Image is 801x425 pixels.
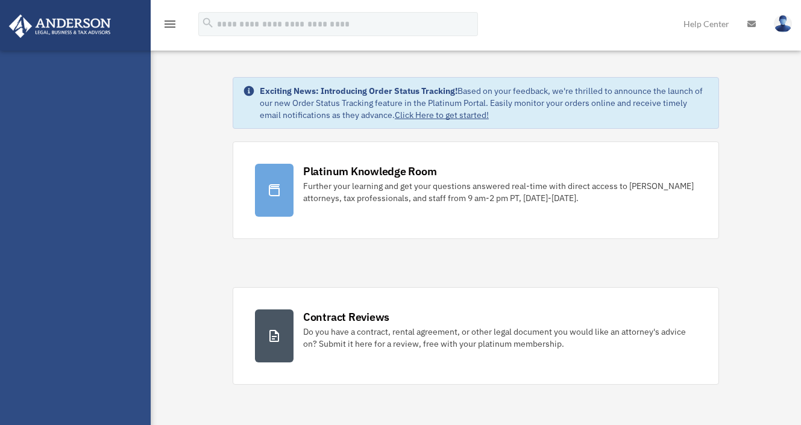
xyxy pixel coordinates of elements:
img: User Pic [774,15,792,33]
a: Platinum Knowledge Room Further your learning and get your questions answered real-time with dire... [233,141,719,239]
div: Do you have a contract, rental agreement, or other legal document you would like an attorney's ad... [303,326,697,350]
i: menu [163,17,177,31]
div: Contract Reviews [303,309,389,324]
i: search [201,16,215,29]
a: Contract Reviews Do you have a contract, rental agreement, or other legal document you would like... [233,287,719,385]
a: menu [163,21,177,31]
img: Anderson Advisors Platinum Portal [5,14,115,38]
div: Further your learning and get your questions answered real-time with direct access to [PERSON_NAM... [303,180,697,204]
div: Based on your feedback, we're thrilled to announce the launch of our new Order Status Tracking fe... [260,85,709,121]
a: Click Here to get started! [395,110,489,120]
strong: Exciting News: Introducing Order Status Tracking! [260,85,457,96]
div: Platinum Knowledge Room [303,164,437,179]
